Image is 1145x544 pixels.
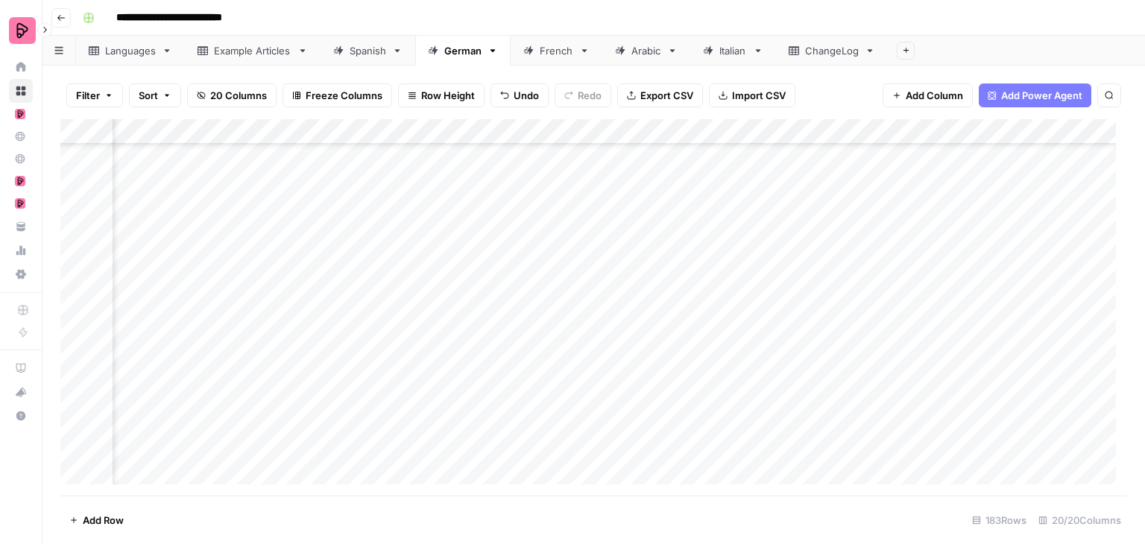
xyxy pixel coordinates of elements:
[415,36,511,66] a: German
[540,43,573,58] div: French
[1032,508,1127,532] div: 20/20 Columns
[578,88,602,103] span: Redo
[9,262,33,286] a: Settings
[9,215,33,238] a: Your Data
[719,43,747,58] div: Italian
[185,36,321,66] a: Example Articles
[139,88,158,103] span: Sort
[283,83,392,107] button: Freeze Columns
[210,88,267,103] span: 20 Columns
[187,83,277,107] button: 20 Columns
[732,88,786,103] span: Import CSV
[776,36,888,66] a: ChangeLog
[105,43,156,58] div: Languages
[306,88,382,103] span: Freeze Columns
[350,43,386,58] div: Spanish
[805,43,859,58] div: ChangeLog
[9,55,33,79] a: Home
[321,36,415,66] a: Spanish
[9,79,33,103] a: Browse
[602,36,690,66] a: Arabic
[15,198,25,209] img: mhz6d65ffplwgtj76gcfkrq5icux
[15,109,25,119] img: mhz6d65ffplwgtj76gcfkrq5icux
[9,404,33,428] button: Help + Support
[511,36,602,66] a: French
[398,83,485,107] button: Row Height
[883,83,973,107] button: Add Column
[76,88,100,103] span: Filter
[514,88,539,103] span: Undo
[555,83,611,107] button: Redo
[617,83,703,107] button: Export CSV
[9,238,33,262] a: Usage
[66,83,123,107] button: Filter
[906,88,963,103] span: Add Column
[9,17,36,44] img: Preply Logo
[690,36,776,66] a: Italian
[9,12,33,49] button: Workspace: Preply
[76,36,185,66] a: Languages
[10,381,32,403] div: What's new?
[444,43,482,58] div: German
[9,380,33,404] button: What's new?
[421,88,475,103] span: Row Height
[966,508,1032,532] div: 183 Rows
[631,43,661,58] div: Arabic
[640,88,693,103] span: Export CSV
[83,513,124,528] span: Add Row
[214,43,291,58] div: Example Articles
[60,508,133,532] button: Add Row
[15,176,25,186] img: mhz6d65ffplwgtj76gcfkrq5icux
[9,356,33,380] a: AirOps Academy
[491,83,549,107] button: Undo
[709,83,795,107] button: Import CSV
[979,83,1091,107] button: Add Power Agent
[129,83,181,107] button: Sort
[1001,88,1082,103] span: Add Power Agent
